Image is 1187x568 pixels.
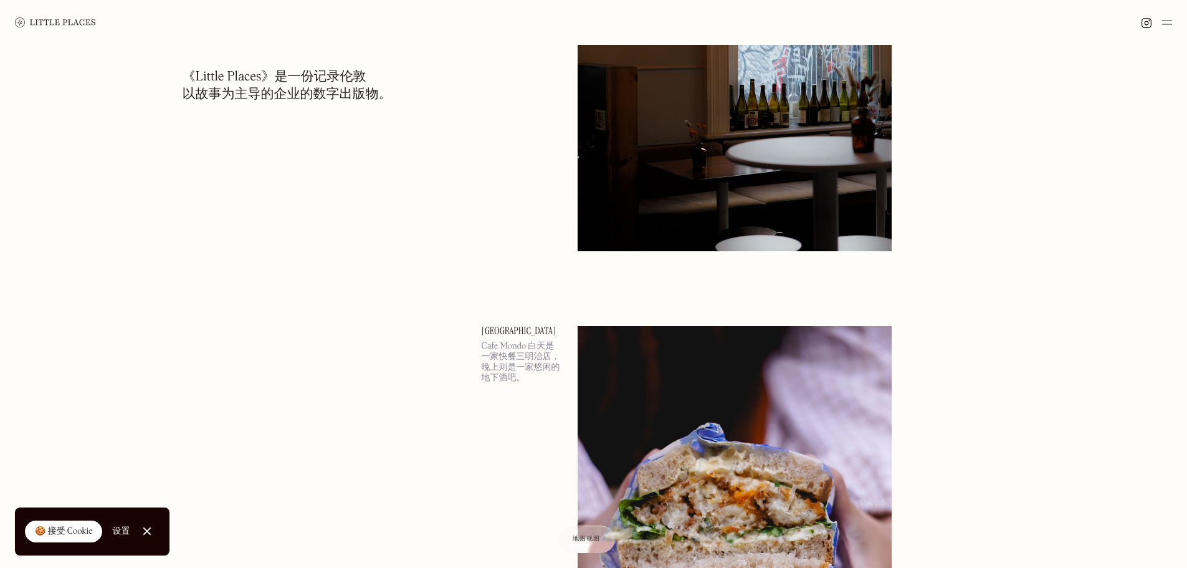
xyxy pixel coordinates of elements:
[25,521,102,543] a: 🍪 接受 Cookie
[573,536,600,542] font: 地图视图
[183,70,340,84] font: 《Little Places》是一份记录
[482,324,556,337] font: [GEOGRAPHIC_DATA]
[482,326,563,336] a: [GEOGRAPHIC_DATA]
[112,517,130,546] a: 设置
[183,88,392,101] font: 以故事为主导的企业的数字出版物。
[482,342,560,382] font: Cafe Mondo 白天是一家快餐三明治店，晚上则是一家悠闲的地下酒吧。
[558,526,615,553] a: 地图视图
[340,70,366,84] font: 伦敦
[35,527,92,536] font: 🍪 接受 Cookie
[112,527,130,536] font: 设置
